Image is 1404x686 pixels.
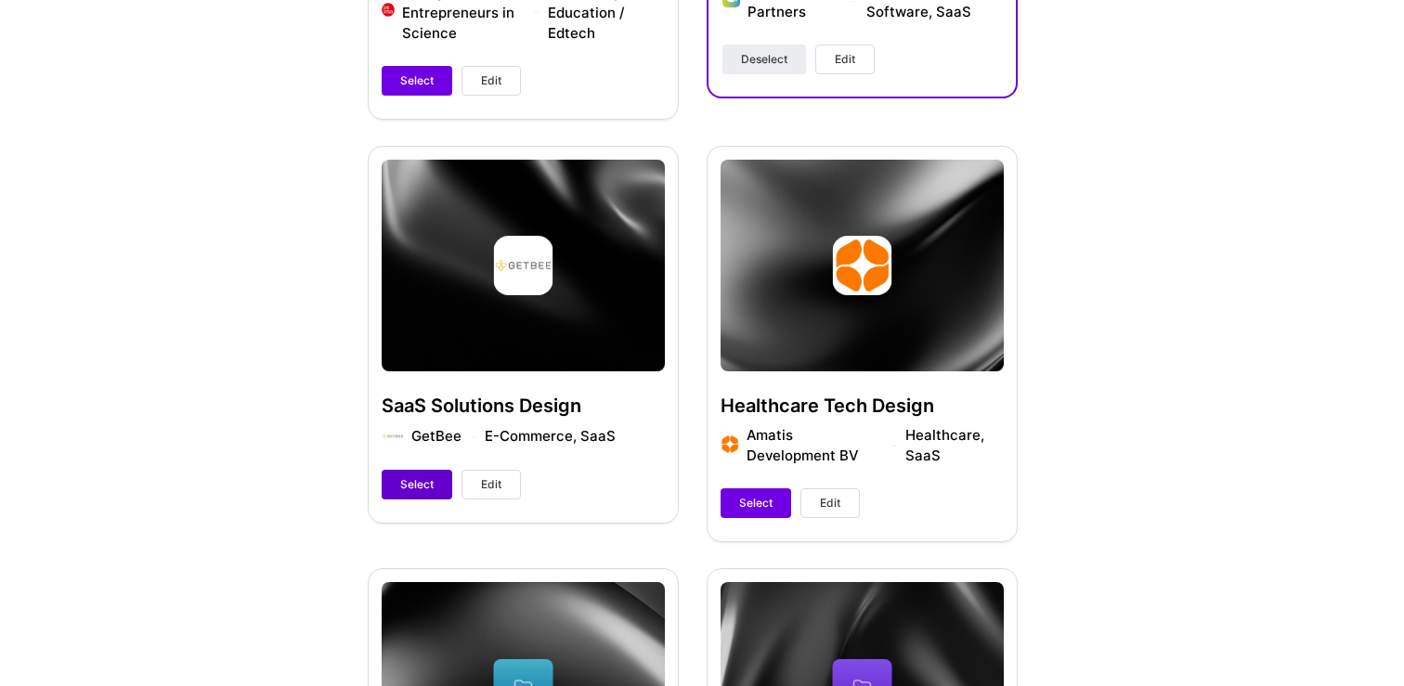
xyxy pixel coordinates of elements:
[835,51,855,68] span: Edit
[461,66,521,96] button: Edit
[800,488,860,518] button: Edit
[400,72,434,89] span: Select
[820,495,840,511] span: Edit
[815,45,875,74] button: Edit
[722,45,806,74] button: Deselect
[461,470,521,499] button: Edit
[481,72,501,89] span: Edit
[741,51,787,68] span: Deselect
[400,476,434,493] span: Select
[481,476,501,493] span: Edit
[852,1,857,2] img: divider
[739,495,773,511] span: Select
[382,470,452,499] button: Select
[721,488,791,518] button: Select
[382,66,452,96] button: Select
